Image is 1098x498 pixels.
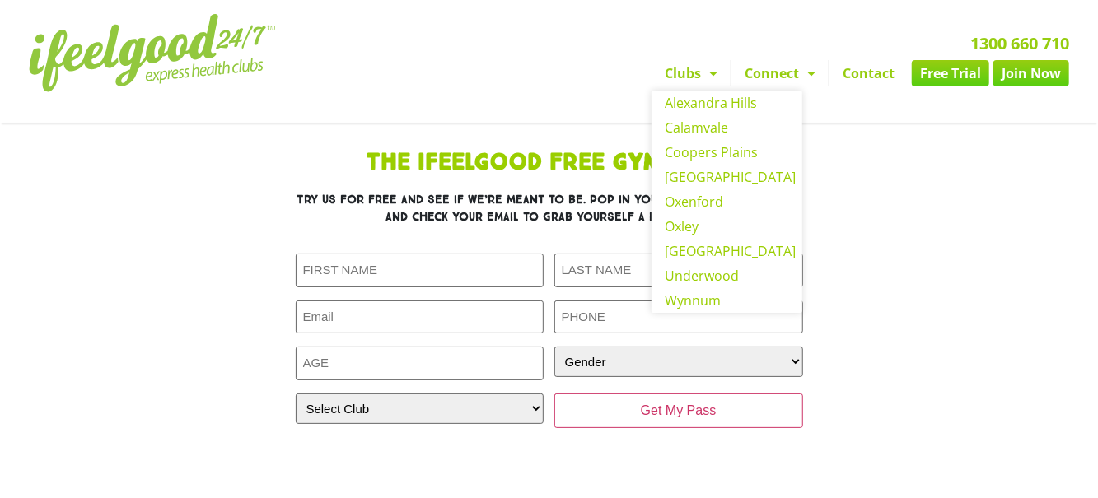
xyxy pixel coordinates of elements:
a: Contact [829,60,908,86]
a: Join Now [993,60,1069,86]
a: Free Trial [912,60,989,86]
a: Calamvale [652,115,802,140]
input: AGE [296,347,544,380]
a: Clubs [652,60,731,86]
a: Connect [731,60,829,86]
a: Alexandra Hills [652,91,802,115]
input: Get My Pass [554,393,803,428]
a: Underwood [652,263,802,288]
a: Wynnum [652,288,802,313]
a: Oxenford [652,189,802,214]
a: Oxley [652,214,802,239]
input: Email [296,300,544,334]
h1: The IfeelGood Free Gym Trial [187,151,912,175]
a: [GEOGRAPHIC_DATA] [652,239,802,263]
ul: Clubs [652,91,802,313]
input: LAST NAME [554,254,803,287]
a: [GEOGRAPHIC_DATA] [652,165,802,189]
a: 1300 660 710 [970,32,1069,54]
nav: Menu [399,60,1069,86]
input: PHONE [554,300,803,334]
input: FIRST NAME [296,254,544,287]
h3: Try us for free and see if we’re meant to be. Pop in your [PERSON_NAME] below and check your emai... [296,191,803,226]
a: Coopers Plains [652,140,802,165]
